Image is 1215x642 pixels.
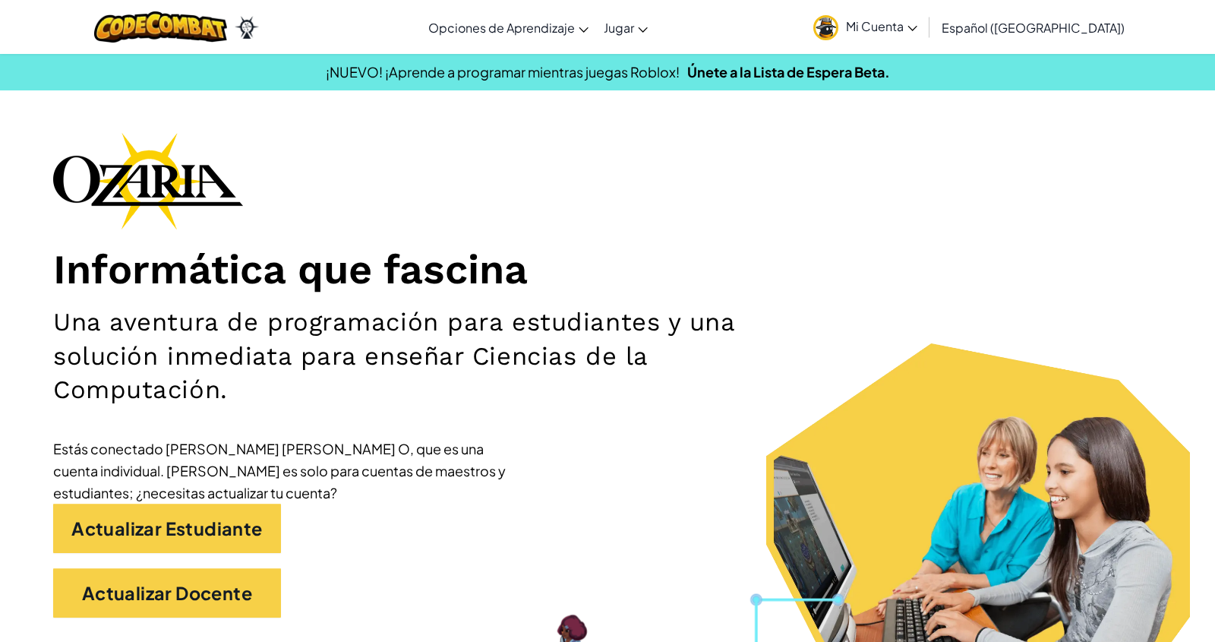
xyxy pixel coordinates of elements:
a: Opciones de Aprendizaje [421,7,596,48]
span: Mi Cuenta [846,18,917,34]
span: Jugar [604,20,634,36]
a: Mi Cuenta [806,3,925,51]
img: Ozaria branding logo [53,132,243,229]
a: Únete a la Lista de Espera Beta. [687,63,890,81]
a: Actualizar Docente [53,568,281,618]
h1: Informática que fascina [53,245,1162,295]
a: Actualizar Estudiante [53,504,281,553]
span: ¡NUEVO! ¡Aprende a programar mientras juegas Roblox! [326,63,680,81]
a: Español ([GEOGRAPHIC_DATA]) [934,7,1132,48]
span: Español ([GEOGRAPHIC_DATA]) [942,20,1125,36]
div: Estás conectado [PERSON_NAME] [PERSON_NAME] O, que es una cuenta individual. [PERSON_NAME] es sol... [53,438,509,504]
h2: Una aventura de programación para estudiantes y una solución inmediata para enseñar Ciencias de l... [53,305,796,407]
img: CodeCombat logo [94,11,227,43]
span: Opciones de Aprendizaje [428,20,575,36]
img: avatar [813,15,838,40]
img: Ozaria [235,16,259,39]
a: Jugar [596,7,655,48]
